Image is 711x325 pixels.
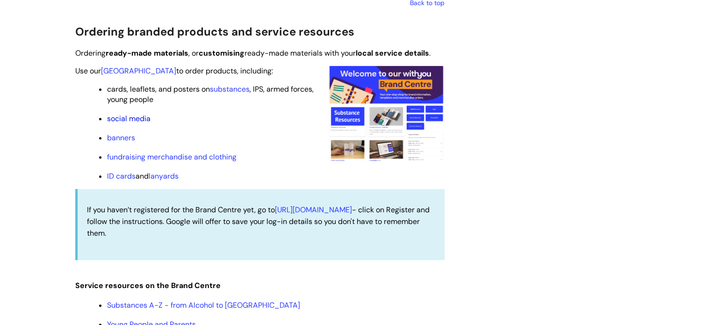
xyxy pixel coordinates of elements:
[107,300,300,310] a: Substances A-Z - from Alcohol to [GEOGRAPHIC_DATA]
[101,66,176,76] a: [GEOGRAPHIC_DATA]
[275,205,352,215] a: [URL][DOMAIN_NAME]
[199,48,244,58] strong: customising
[107,84,314,104] span: cards, leaflets, and posters on , IPS, armed forces, young people
[210,84,250,94] a: substances
[106,48,188,58] strong: ready-made materials
[75,24,354,39] span: Ordering branded products and service resources
[107,133,135,143] a: banners
[75,66,273,76] span: Use our to order products, including:
[87,205,430,238] span: If you haven’t registered for the Brand Centre yet, go to - click on Register and follow the inst...
[149,171,179,181] a: lanyards
[356,48,429,58] strong: local service details
[75,281,221,290] span: Service resources on the Brand Centre
[107,152,237,162] a: fundraising merchandise and clothing
[107,171,179,181] span: and
[328,65,445,161] img: A screenshot of the homepage of the Brand Centre showing how easy it is to navigate
[107,114,151,123] a: social media
[107,171,136,181] a: ID cards
[75,48,431,58] span: Ordering , or ready-made materials with your .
